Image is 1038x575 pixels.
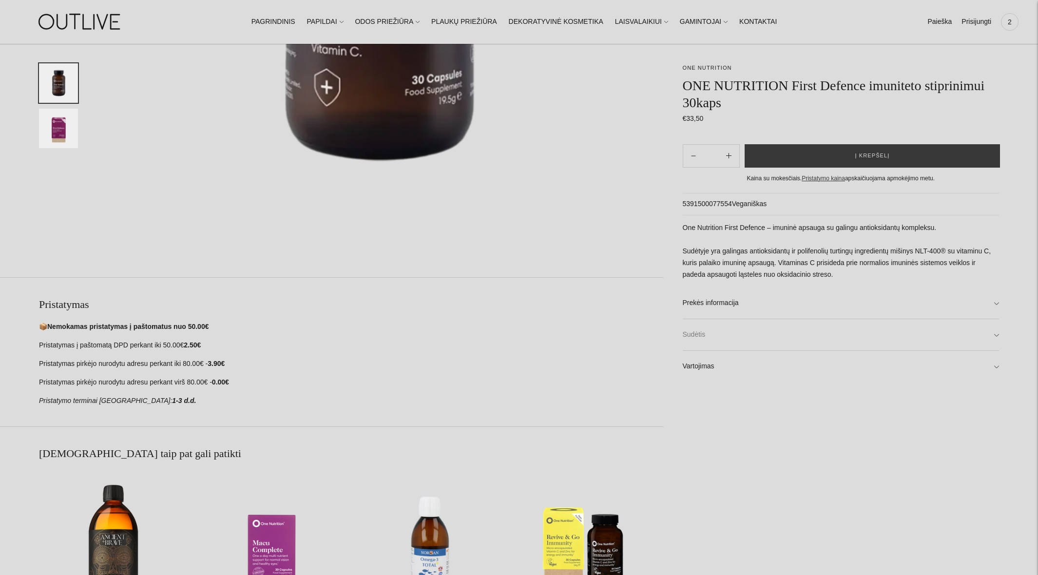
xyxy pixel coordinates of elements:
[39,446,663,461] h2: [DEMOGRAPHIC_DATA] taip pat gali patikti
[718,144,739,168] button: Subtract product quantity
[683,319,1000,350] a: Sudėtis
[683,115,704,122] span: €33,50
[39,321,663,333] p: 📦
[39,297,663,312] h2: Pristatymas
[431,11,497,33] a: PLAUKŲ PRIEŽIŪRA
[1001,11,1019,33] a: 2
[39,397,172,404] em: Pristatymo terminai [GEOGRAPHIC_DATA]:
[683,65,732,71] a: ONE NUTRITION
[39,358,663,370] p: Pristatymas pirkėjo nurodytu adresu perkant iki 80.00€ -
[683,144,704,168] button: Add product quantity
[927,11,952,33] a: Paieška
[39,377,663,388] p: Pristatymas pirkėjo nurodytu adresu perkant virš 80.00€ -
[307,11,344,33] a: PAPILDAI
[683,77,1000,111] h1: ONE NUTRITION First Defence imuniteto stiprinimui 30kaps
[208,360,225,367] strong: 3.90€
[745,144,1000,168] button: Į krepšelį
[704,149,718,163] input: Product quantity
[855,151,889,161] span: Į krepšelį
[961,11,991,33] a: Prisijungti
[251,11,295,33] a: PAGRINDINIS
[355,11,420,33] a: ODOS PRIEŽIŪRA
[802,175,845,182] a: Pristatymo kaina
[47,323,209,330] strong: Nemokamas pristatymas į paštomatus nuo 50.00€
[184,341,201,349] strong: 2.50€
[683,173,1000,184] div: Kaina su mokesčiais. apskaičiuojama apmokėjimo metu.
[19,5,141,38] img: OUTLIVE
[39,109,78,148] button: Translation missing: en.general.accessibility.image_thumbail
[39,63,78,103] button: Translation missing: en.general.accessibility.image_thumbail
[683,351,1000,382] a: Vartojimas
[683,193,1000,382] div: 5391500077554Veganiškas
[683,287,1000,319] a: Prekės informacija
[39,340,663,351] p: Pristatymas į paštomatą DPD perkant iki 50.00€
[615,11,668,33] a: LAISVALAIKIUI
[739,11,777,33] a: KONTAKTAI
[172,397,196,404] strong: 1-3 d.d.
[683,222,1000,281] p: One Nutrition First Defence – imuninė apsauga su galingu antioksidantų kompleksu. Sudėtyje yra ga...
[1003,15,1017,29] span: 2
[212,378,229,386] strong: 0.00€
[509,11,603,33] a: DEKORATYVINĖ KOSMETIKA
[680,11,728,33] a: GAMINTOJAI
